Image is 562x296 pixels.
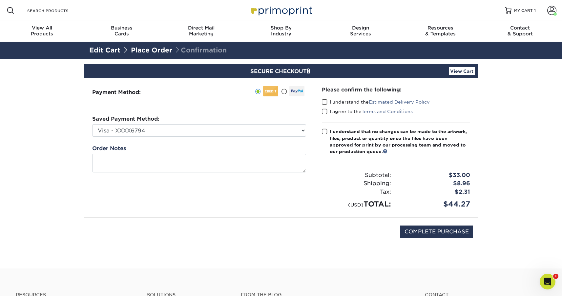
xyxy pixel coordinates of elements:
a: Place Order [131,46,172,54]
span: MY CART [514,8,533,13]
a: Direct MailMarketing [161,21,241,42]
img: Primoprint [248,3,314,17]
small: (USD) [348,202,364,207]
div: Subtotal: [317,171,396,180]
span: View All [2,25,82,31]
img: DigiCert Secured Site Seal [89,226,122,245]
a: View Cart [449,67,475,75]
div: Please confirm the following: [322,86,470,93]
div: $8.96 [396,179,475,188]
a: Contact& Support [480,21,560,42]
div: $44.27 [396,199,475,209]
div: I understand that no changes can be made to the artwork, files, product or quantity once the file... [330,128,470,155]
div: Tax: [317,188,396,196]
label: I agree to the [322,108,413,115]
div: $33.00 [396,171,475,180]
input: SEARCH PRODUCTS..... [27,7,91,14]
span: SECURE CHECKOUT [250,68,312,74]
span: Shop By [241,25,321,31]
a: Terms and Conditions [362,109,413,114]
div: TOTAL: [317,199,396,209]
div: Industry [241,25,321,37]
label: Order Notes [92,145,126,152]
span: Resources [401,25,480,31]
div: & Templates [401,25,480,37]
h3: Payment Method: [92,89,157,95]
input: COMPLETE PURCHASE [400,226,473,238]
span: 1 [553,274,558,279]
div: & Support [480,25,560,37]
span: Business [82,25,161,31]
div: Cards [82,25,161,37]
a: View AllProducts [2,21,82,42]
a: BusinessCards [82,21,161,42]
div: Products [2,25,82,37]
div: Services [321,25,401,37]
a: DesignServices [321,21,401,42]
div: $2.31 [396,188,475,196]
a: Estimated Delivery Policy [369,99,430,105]
a: Edit Cart [89,46,120,54]
span: Confirmation [174,46,227,54]
span: Design [321,25,401,31]
label: Saved Payment Method: [92,115,159,123]
span: Contact [480,25,560,31]
iframe: Intercom live chat [540,274,555,289]
span: Direct Mail [161,25,241,31]
div: Shipping: [317,179,396,188]
label: I understand the [322,99,430,105]
a: Shop ByIndustry [241,21,321,42]
a: Resources& Templates [401,21,480,42]
span: 1 [534,8,536,13]
div: Marketing [161,25,241,37]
